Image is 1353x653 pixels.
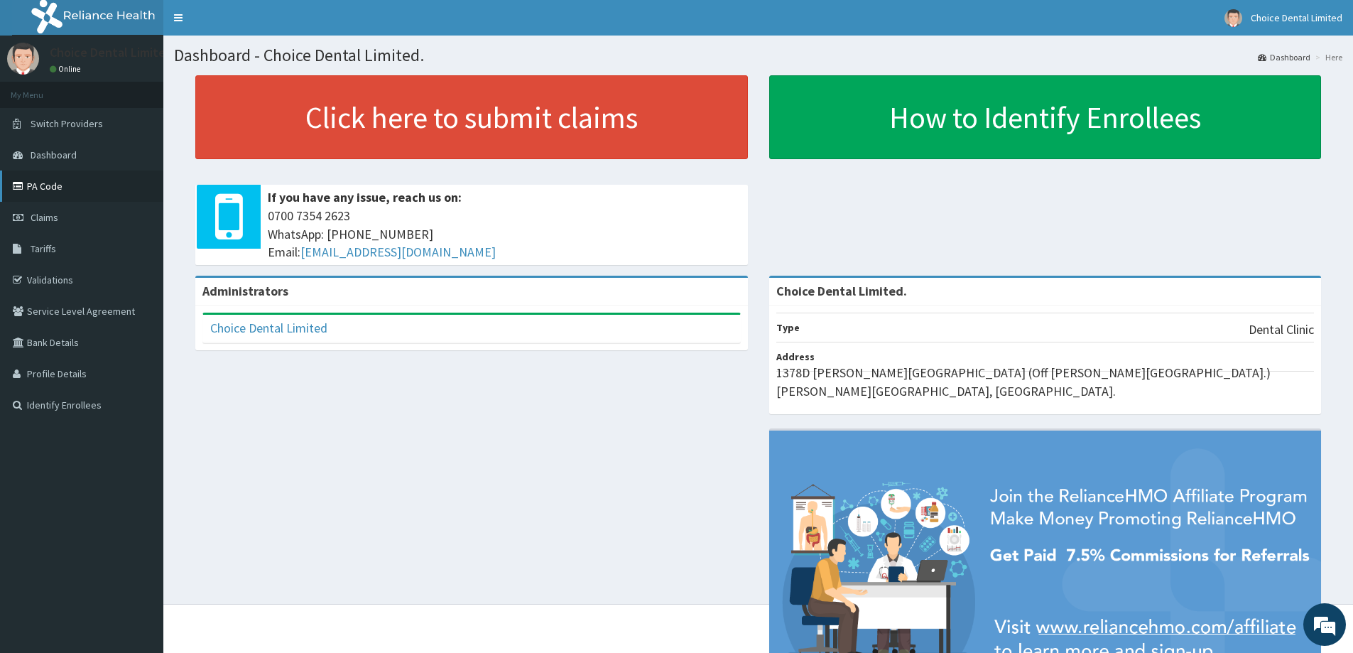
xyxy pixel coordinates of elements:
[195,75,748,159] a: Click here to submit claims
[268,189,462,205] b: If you have any issue, reach us on:
[776,283,907,299] strong: Choice Dental Limited.
[31,149,77,161] span: Dashboard
[202,283,288,299] b: Administrators
[7,43,39,75] img: User Image
[50,46,173,59] p: Choice Dental Limited
[50,64,84,74] a: Online
[31,242,56,255] span: Tariffs
[769,75,1322,159] a: How to Identify Enrollees
[1258,51,1310,63] a: Dashboard
[776,350,815,363] b: Address
[268,207,741,261] span: 0700 7354 2623 WhatsApp: [PHONE_NUMBER] Email:
[31,117,103,130] span: Switch Providers
[1312,51,1342,63] li: Here
[174,46,1342,65] h1: Dashboard - Choice Dental Limited.
[776,321,800,334] b: Type
[210,320,327,336] a: Choice Dental Limited
[300,244,496,260] a: [EMAIL_ADDRESS][DOMAIN_NAME]
[31,211,58,224] span: Claims
[1224,9,1242,27] img: User Image
[1249,320,1314,339] p: Dental Clinic
[776,364,1315,400] p: 1378D [PERSON_NAME][GEOGRAPHIC_DATA] (Off [PERSON_NAME][GEOGRAPHIC_DATA].) [PERSON_NAME][GEOGRAPH...
[1251,11,1342,24] span: Choice Dental Limited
